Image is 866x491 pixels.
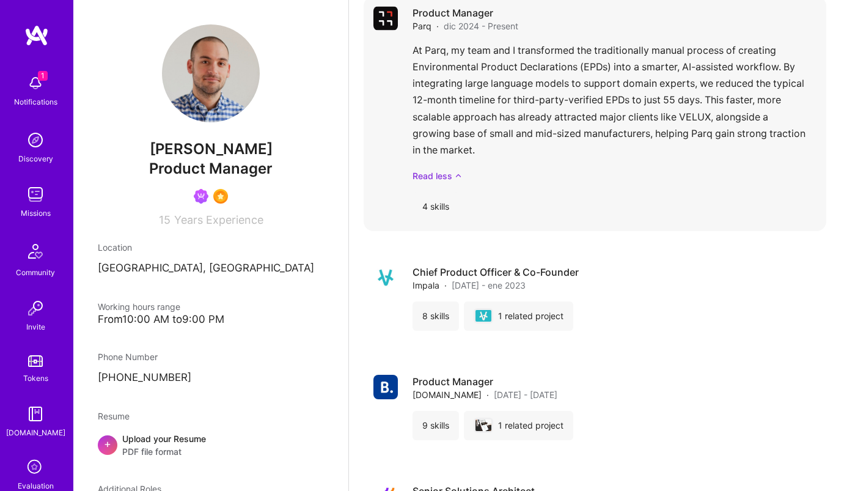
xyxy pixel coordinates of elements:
[373,6,398,31] img: Company logo
[413,6,518,20] h4: Product Manager
[213,189,228,204] img: SelectionTeam
[98,411,130,421] span: Resume
[23,71,48,95] img: bell
[475,310,491,322] img: Impala
[194,189,208,204] img: Been on Mission
[149,160,273,177] span: Product Manager
[24,456,47,479] i: icon SelectionTeam
[452,279,526,292] span: [DATE] - ene 2023
[98,352,158,362] span: Phone Number
[98,432,324,458] div: +Upload your ResumePDF file format
[28,355,43,367] img: tokens
[174,213,263,226] span: Years Experience
[104,437,111,450] span: +
[162,24,260,122] img: User Avatar
[455,169,462,182] i: icon ArrowUpSecondaryDark
[98,313,324,326] div: From 10:00 AM to 9:00 PM
[413,279,439,292] span: Impala
[373,265,398,290] img: Company logo
[494,388,557,401] span: [DATE] - [DATE]
[413,20,431,32] span: Parq
[21,207,51,220] div: Missions
[413,411,459,440] div: 9 skills
[6,426,65,439] div: [DOMAIN_NAME]
[23,296,48,320] img: Invite
[98,140,324,158] span: [PERSON_NAME]
[436,20,439,32] span: ·
[159,213,171,226] span: 15
[413,301,459,331] div: 8 skills
[464,411,573,440] div: 1 related project
[413,265,579,279] h4: Chief Product Officer & Co-Founder
[444,279,447,292] span: ·
[98,241,324,254] div: Location
[98,371,324,385] p: [PHONE_NUMBER]
[14,95,57,108] div: Notifications
[122,432,206,458] div: Upload your Resume
[16,266,55,279] div: Community
[24,24,49,46] img: logo
[23,182,48,207] img: teamwork
[373,375,398,399] img: Company logo
[413,192,459,221] div: 4 skills
[18,152,53,165] div: Discovery
[21,237,50,266] img: Community
[26,320,45,333] div: Invite
[23,372,48,385] div: Tokens
[444,20,518,32] span: dic 2024 - Present
[486,388,489,401] span: ·
[464,301,573,331] div: 1 related project
[122,445,206,458] span: PDF file format
[98,301,180,312] span: Working hours range
[98,261,324,276] p: [GEOGRAPHIC_DATA], [GEOGRAPHIC_DATA]
[23,402,48,426] img: guide book
[23,128,48,152] img: discovery
[413,388,482,401] span: [DOMAIN_NAME]
[475,419,491,432] img: Booking.com
[413,169,816,182] a: Read less
[38,71,48,81] span: 1
[413,375,557,388] h4: Product Manager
